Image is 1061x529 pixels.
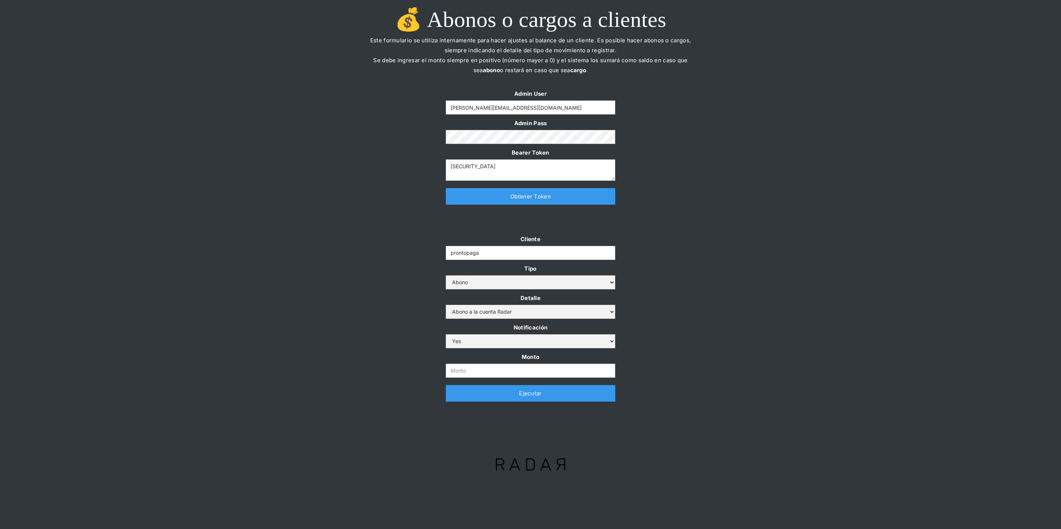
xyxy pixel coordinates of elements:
[446,322,615,332] label: Notificación
[446,188,615,205] a: Obtener Token
[446,264,615,274] label: Tipo
[446,118,615,128] label: Admin Pass
[446,89,615,99] label: Admin User
[446,89,615,181] form: Form
[365,7,696,32] h1: 💰 Abonos o cargos a clientes
[446,352,615,362] label: Monto
[570,67,586,74] strong: cargo
[446,234,615,378] form: Form
[446,293,615,303] label: Detalle
[446,148,615,158] label: Bearer Token
[483,446,577,483] img: Logo Radar
[483,67,500,74] strong: abono
[446,385,615,402] a: Ejecutar
[446,100,615,114] input: Example Text
[446,246,615,260] input: Example Text
[365,35,696,85] p: Este formulario se utiliza internamente para hacer ajustes al balance de un cliente. Es posible h...
[446,234,615,244] label: Cliente
[446,364,615,378] input: Monto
